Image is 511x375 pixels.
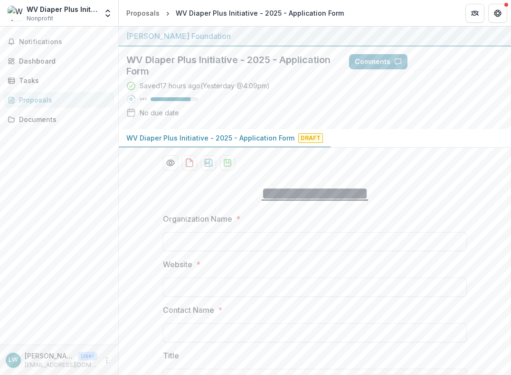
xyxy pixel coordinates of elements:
p: [PERSON_NAME] [25,351,74,361]
div: Tasks [19,75,107,85]
div: [PERSON_NAME] Foundation [126,30,503,42]
p: Title [163,350,179,361]
p: User [78,352,97,360]
div: Proposals [126,8,160,18]
div: Proposals [19,95,107,105]
p: WV Diaper Plus Initiative - 2025 - Application Form [126,133,294,143]
button: Preview 648aa9e0-f2a8-4012-9c0d-1a95a519afd0-0.pdf [163,155,178,170]
a: Tasks [4,73,114,88]
a: Documents [4,112,114,127]
p: Contact Name [163,304,214,316]
button: download-proposal [182,155,197,170]
button: download-proposal [201,155,216,170]
button: More [101,355,113,366]
div: WV Diaper Plus Initiative [27,4,97,14]
div: Saved 17 hours ago ( Yesterday @ 4:09pm ) [140,81,270,91]
a: Proposals [4,92,114,108]
div: WV Diaper Plus Initiative - 2025 - Application Form [176,8,344,18]
p: 84 % [140,96,147,103]
a: Dashboard [4,53,114,69]
div: Lindsay Weglinski [9,357,18,363]
button: Partners [465,4,484,23]
img: WV Diaper Plus Initiative [8,6,23,21]
div: Dashboard [19,56,107,66]
button: Comments [349,54,407,69]
span: Nonprofit [27,14,53,23]
span: Notifications [19,38,111,46]
button: Get Help [488,4,507,23]
span: Draft [298,133,323,143]
p: [EMAIL_ADDRESS][DOMAIN_NAME] [25,361,97,369]
a: Proposals [123,6,163,20]
button: download-proposal [220,155,235,170]
h2: WV Diaper Plus Initiative - 2025 - Application Form [126,54,334,77]
button: Open entity switcher [101,4,114,23]
div: No due date [140,108,179,118]
nav: breadcrumb [123,6,348,20]
p: Organization Name [163,213,232,225]
button: Answer Suggestions [411,54,503,69]
p: Website [163,259,192,270]
div: Documents [19,114,107,124]
button: Notifications [4,34,114,49]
